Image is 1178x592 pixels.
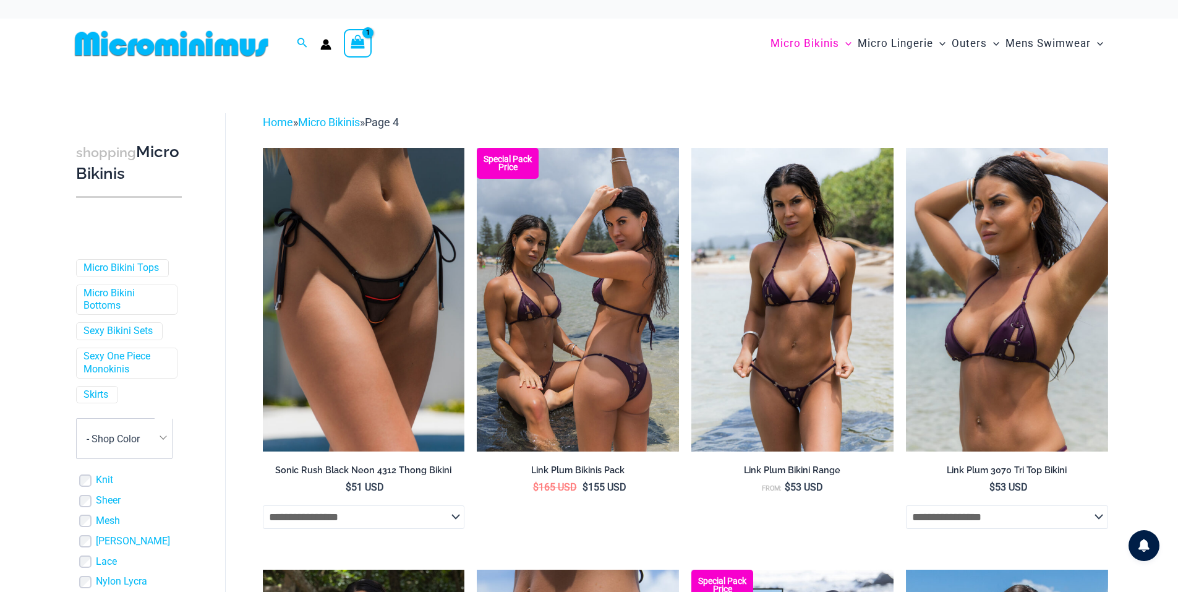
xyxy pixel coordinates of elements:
[76,418,173,459] span: - Shop Color
[83,350,168,376] a: Sexy One Piece Monokinis
[785,481,823,493] bdi: 53 USD
[906,465,1108,476] h2: Link Plum 3070 Tri Top Bikini
[906,465,1108,481] a: Link Plum 3070 Tri Top Bikini
[70,30,273,58] img: MM SHOP LOGO FLAT
[83,287,168,313] a: Micro Bikini Bottoms
[583,481,626,493] bdi: 155 USD
[1002,25,1106,62] a: Mens SwimwearMenu ToggleMenu Toggle
[906,148,1108,451] a: Link Plum 3070 Tri Top 01Link Plum 3070 Tri Top 2031 Cheeky 01Link Plum 3070 Tri Top 2031 Cheeky 01
[365,116,399,129] span: Page 4
[766,23,1109,64] nav: Site Navigation
[96,474,113,487] a: Knit
[96,575,147,588] a: Nylon Lycra
[767,25,855,62] a: Micro BikinisMenu ToggleMenu Toggle
[83,262,159,275] a: Micro Bikini Tops
[346,481,351,493] span: $
[987,28,999,59] span: Menu Toggle
[96,556,117,568] a: Lace
[320,39,331,50] a: Account icon link
[477,155,539,171] b: Special Pack Price
[83,388,108,401] a: Skirts
[691,148,894,451] a: Link Plum 3070 Tri Top 4580 Micro 01Link Plum 3070 Tri Top 4580 Micro 05Link Plum 3070 Tri Top 45...
[952,28,987,59] span: Outers
[1005,28,1091,59] span: Mens Swimwear
[933,28,945,59] span: Menu Toggle
[691,148,894,451] img: Link Plum 3070 Tri Top 4580 Micro 01
[76,142,182,184] h3: Micro Bikinis
[691,465,894,476] h2: Link Plum Bikini Range
[477,465,679,481] a: Link Plum Bikinis Pack
[1091,28,1103,59] span: Menu Toggle
[762,484,782,492] span: From:
[477,465,679,476] h2: Link Plum Bikinis Pack
[76,145,136,160] span: shopping
[989,481,995,493] span: $
[263,148,465,451] img: Sonic Rush Black Neon 4312 Thong Bikini 01
[96,494,121,507] a: Sheer
[989,481,1028,493] bdi: 53 USD
[855,25,949,62] a: Micro LingerieMenu ToggleMenu Toggle
[297,36,308,51] a: Search icon link
[344,29,372,58] a: View Shopping Cart, 1 items
[263,465,465,476] h2: Sonic Rush Black Neon 4312 Thong Bikini
[263,116,293,129] a: Home
[583,481,588,493] span: $
[533,481,539,493] span: $
[83,325,153,338] a: Sexy Bikini Sets
[533,481,577,493] bdi: 165 USD
[298,116,360,129] a: Micro Bikinis
[949,25,1002,62] a: OutersMenu ToggleMenu Toggle
[87,433,140,445] span: - Shop Color
[96,515,120,528] a: Mesh
[263,148,465,451] a: Sonic Rush Black Neon 4312 Thong Bikini 01Sonic Rush Black Neon 4312 Thong Bikini 02Sonic Rush Bl...
[346,481,384,493] bdi: 51 USD
[263,465,465,481] a: Sonic Rush Black Neon 4312 Thong Bikini
[96,535,170,548] a: [PERSON_NAME]
[263,116,399,129] span: » »
[477,148,679,451] img: Bikini Pack Plum
[906,148,1108,451] img: Link Plum 3070 Tri Top 01
[858,28,933,59] span: Micro Lingerie
[785,481,790,493] span: $
[77,419,172,458] span: - Shop Color
[839,28,851,59] span: Menu Toggle
[770,28,839,59] span: Micro Bikinis
[477,148,679,451] a: Bikini Pack Plum Link Plum 3070 Tri Top 4580 Micro 04Link Plum 3070 Tri Top 4580 Micro 04
[691,465,894,481] a: Link Plum Bikini Range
